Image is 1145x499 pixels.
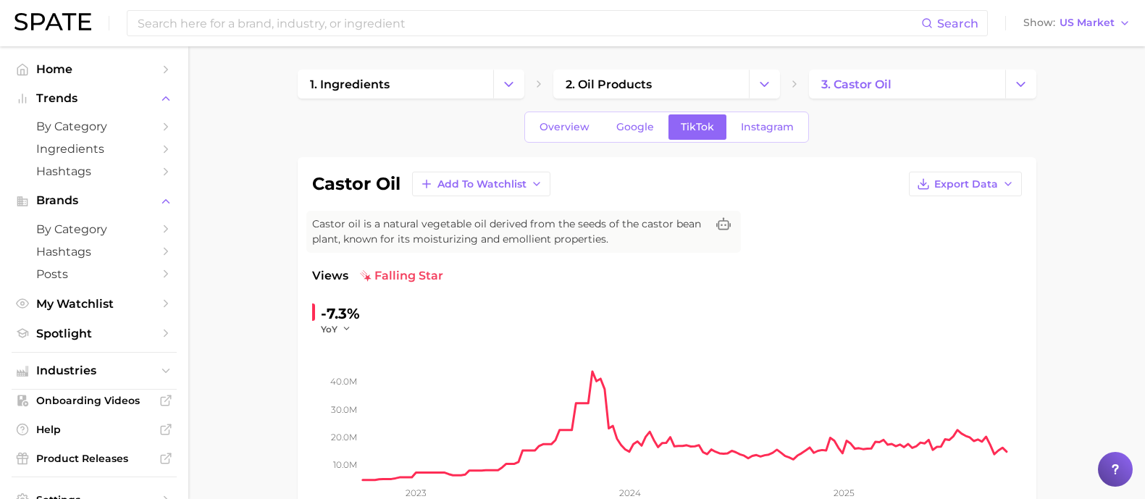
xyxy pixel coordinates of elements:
[330,376,357,387] tspan: 40.0m
[1020,14,1134,33] button: ShowUS Market
[681,121,714,133] span: TikTok
[741,121,794,133] span: Instagram
[36,222,152,236] span: by Category
[937,17,978,30] span: Search
[36,62,152,76] span: Home
[12,263,177,285] a: Posts
[36,119,152,133] span: by Category
[1060,19,1115,27] span: US Market
[540,121,590,133] span: Overview
[312,217,706,247] span: Castor oil is a natural vegetable oil derived from the seeds of the castor bean plant, known for ...
[412,172,550,196] button: Add to Watchlist
[493,70,524,98] button: Change Category
[36,327,152,340] span: Spotlight
[36,297,152,311] span: My Watchlist
[12,115,177,138] a: by Category
[821,77,892,91] span: 3. castor oil
[36,452,152,465] span: Product Releases
[668,114,726,140] a: TikTok
[136,11,921,35] input: Search here for a brand, industry, or ingredient
[36,245,152,259] span: Hashtags
[909,172,1022,196] button: Export Data
[12,58,177,80] a: Home
[616,121,654,133] span: Google
[12,138,177,160] a: Ingredients
[331,403,357,414] tspan: 30.0m
[809,70,1005,98] a: 3. castor oil
[749,70,780,98] button: Change Category
[12,88,177,109] button: Trends
[321,302,361,325] div: -7.3%
[312,267,348,285] span: Views
[1023,19,1055,27] span: Show
[729,114,806,140] a: Instagram
[12,190,177,211] button: Brands
[298,70,493,98] a: 1. ingredients
[360,270,372,282] img: falling star
[527,114,602,140] a: Overview
[12,419,177,440] a: Help
[12,360,177,382] button: Industries
[934,178,998,190] span: Export Data
[321,323,352,335] button: YoY
[406,487,427,498] tspan: 2023
[12,293,177,315] a: My Watchlist
[333,459,357,470] tspan: 10.0m
[36,267,152,281] span: Posts
[36,164,152,178] span: Hashtags
[331,432,357,443] tspan: 20.0m
[437,178,527,190] span: Add to Watchlist
[360,267,443,285] span: falling star
[12,322,177,345] a: Spotlight
[312,175,400,193] h1: castor oil
[834,487,855,498] tspan: 2025
[36,364,152,377] span: Industries
[566,77,652,91] span: 2. oil products
[36,423,152,436] span: Help
[310,77,390,91] span: 1. ingredients
[36,142,152,156] span: Ingredients
[36,394,152,407] span: Onboarding Videos
[36,92,152,105] span: Trends
[604,114,666,140] a: Google
[619,487,641,498] tspan: 2024
[1005,70,1036,98] button: Change Category
[553,70,749,98] a: 2. oil products
[12,160,177,183] a: Hashtags
[36,194,152,207] span: Brands
[12,218,177,240] a: by Category
[321,323,337,335] span: YoY
[12,448,177,469] a: Product Releases
[14,13,91,30] img: SPATE
[12,240,177,263] a: Hashtags
[12,390,177,411] a: Onboarding Videos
